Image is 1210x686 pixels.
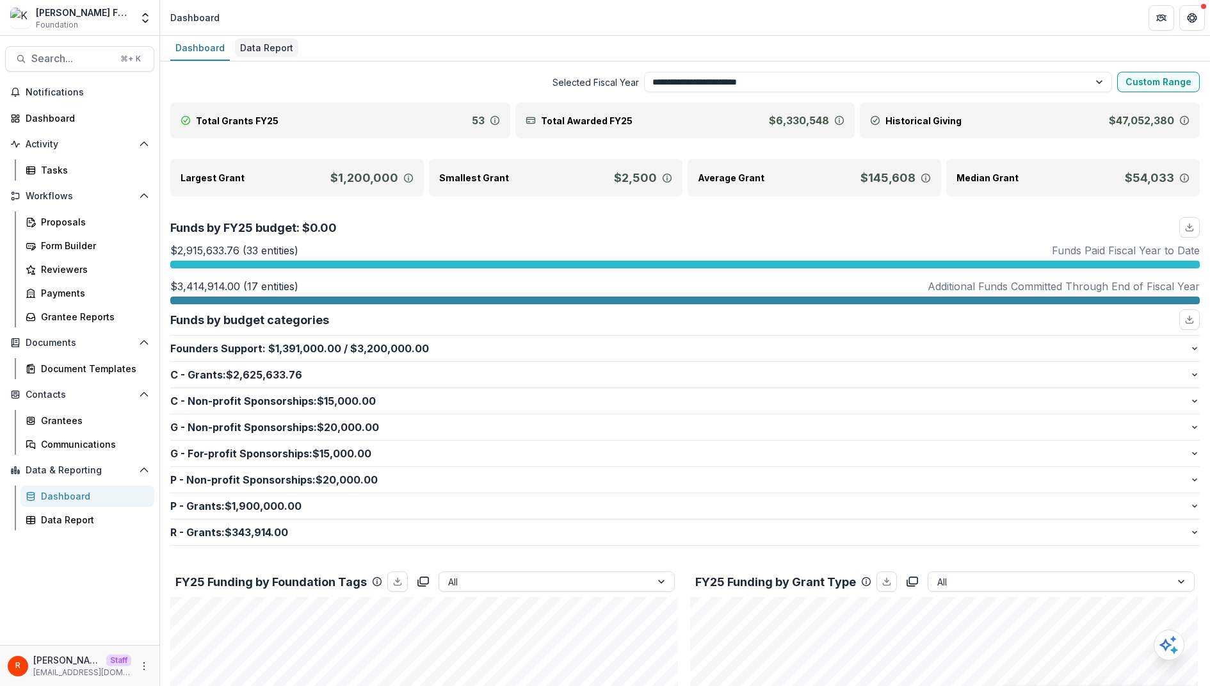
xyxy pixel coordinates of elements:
button: download [387,571,408,592]
div: Document Templates [41,362,144,375]
div: Data Report [41,513,144,527]
span: Documents [26,338,134,348]
div: Communications [41,437,144,451]
button: G - For-profit Sponsorships:$15,000.00 [170,441,1200,466]
button: Notifications [5,82,154,102]
button: R - Grants:$343,914.00 [170,519,1200,545]
a: Communications [20,434,154,455]
div: Dashboard [170,11,220,24]
span: Selected Fiscal Year [170,76,639,89]
button: Open Documents [5,332,154,353]
a: Proposals [20,211,154,233]
p: [EMAIL_ADDRESS][DOMAIN_NAME] [33,667,131,678]
p: Historical Giving [885,114,962,127]
button: Open Data & Reporting [5,460,154,480]
span: Search... [31,53,113,65]
p: $3,414,914.00 (17 entities) [170,279,298,294]
p: Funds by FY25 budget: $0.00 [170,219,337,236]
button: G - Non-profit Sponsorships:$20,000.00 [170,414,1200,440]
p: P - Non-profit Sponsorships : $20,000.00 [170,472,1190,487]
div: Dashboard [41,489,144,503]
button: download [1179,309,1200,330]
p: R - Grants : $343,914.00 [170,525,1190,540]
button: C - Non-profit Sponsorships:$15,000.00 [170,388,1200,414]
span: Workflows [26,191,134,202]
p: Total Awarded FY25 [541,114,633,127]
span: $1,391,000.00 [268,341,341,356]
div: Grantee Reports [41,310,144,323]
p: Additional Funds Committed Through End of Fiscal Year [928,279,1200,294]
p: $47,052,380 [1109,113,1174,128]
button: Founders Support:$1,391,000.00/$3,200,000.00 [170,336,1200,361]
div: Form Builder [41,239,144,252]
div: Proposals [41,215,144,229]
a: Dashboard [20,486,154,507]
a: Reviewers [20,259,154,280]
button: Search... [5,46,154,72]
p: Staff [106,655,131,666]
div: Data Report [235,38,298,57]
button: Open AI Assistant [1154,630,1184,660]
button: download [876,571,897,592]
a: Dashboard [5,108,154,129]
a: Document Templates [20,358,154,379]
p: P - Grants : $1,900,000.00 [170,498,1190,514]
img: Kapor Foundation [10,8,31,28]
p: FY25 Funding by Foundation Tags [175,573,367,591]
p: $6,330,548 [769,113,829,128]
p: G - Non-profit Sponsorships : $20,000.00 [170,420,1190,435]
div: Raj [15,662,20,670]
button: Custom Range [1117,72,1200,92]
p: G - For-profit Sponsorships : $15,000.00 [170,446,1190,461]
button: P - Grants:$1,900,000.00 [170,493,1200,519]
p: $1,200,000 [330,169,398,186]
button: P - Non-profit Sponsorships:$20,000.00 [170,467,1200,493]
div: Grantees [41,414,144,427]
p: Average Grant [698,171,764,184]
a: Form Builder [20,235,154,256]
p: $2,915,633.76 (33 entities) [170,243,298,258]
button: Open entity switcher [136,5,154,31]
p: Largest Grant [181,171,245,184]
p: Funds Paid Fiscal Year to Date [1052,243,1200,258]
button: Open Activity [5,134,154,154]
button: Get Help [1179,5,1205,31]
p: C - Grants : $2,625,633.76 [170,367,1190,382]
p: FY25 Funding by Grant Type [695,573,856,591]
span: Foundation [36,19,78,31]
p: Median Grant [956,171,1019,184]
button: Open Contacts [5,384,154,405]
nav: breadcrumb [165,8,225,27]
p: $54,033 [1125,169,1174,186]
span: Data & Reporting [26,465,134,476]
p: 53 [472,113,485,128]
span: Contacts [26,389,134,400]
a: Data Report [235,36,298,61]
button: More [136,658,152,674]
p: Smallest Grant [439,171,509,184]
div: ⌘ + K [118,52,143,66]
div: Tasks [41,163,144,177]
span: Activity [26,139,134,150]
p: Funds by budget categories [170,311,329,329]
p: $2,500 [614,169,657,186]
a: Dashboard [170,36,230,61]
div: Payments [41,286,144,300]
button: download [1179,217,1200,238]
p: $145,608 [860,169,916,186]
p: [PERSON_NAME] [33,653,101,667]
a: Grantee Reports [20,306,154,327]
button: C - Grants:$2,625,633.76 [170,362,1200,388]
div: Dashboard [170,38,230,57]
button: copy to clipboard [413,571,433,592]
button: Open Workflows [5,186,154,206]
a: Data Report [20,509,154,530]
a: Payments [20,282,154,304]
p: Founders Support : $3,200,000.00 [170,341,1190,356]
button: Partners [1149,5,1174,31]
div: Reviewers [41,263,144,276]
span: Notifications [26,87,149,98]
a: Tasks [20,159,154,181]
div: [PERSON_NAME] Foundation [36,6,131,19]
p: C - Non-profit Sponsorships : $15,000.00 [170,393,1190,409]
